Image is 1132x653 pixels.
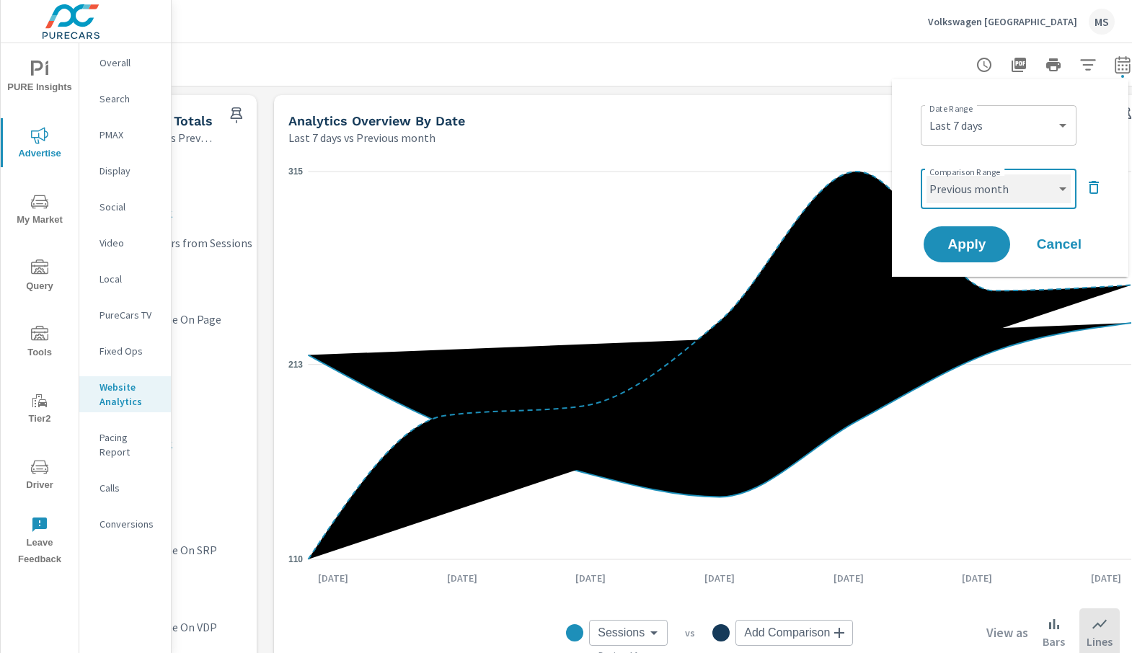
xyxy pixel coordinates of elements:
p: [DATE] [565,571,616,585]
span: Driver [5,458,74,494]
h3: -14% [110,178,301,203]
p: Average Time On VDP [110,621,301,634]
p: Conversions [100,517,159,531]
p: Pacing Report [100,430,159,459]
p: Volkswagen [GEOGRAPHIC_DATA] [928,15,1077,28]
p: Last 7 days vs Previous month [288,129,435,146]
span: My Market [5,193,74,228]
div: Sessions [589,620,668,646]
span: Add Comparison [744,626,830,640]
p: Calls [100,481,159,495]
button: "Export Report to PDF" [1004,50,1033,79]
p: 29s vs 1m 15s [110,592,301,604]
h3: -61% [110,562,301,587]
p: vs [668,626,712,639]
p: Video [100,236,159,250]
p: [DATE] [1081,571,1131,585]
p: Website Users from Sessions [110,236,301,249]
p: Social [100,200,159,214]
p: 1,336 vs 1,545 [110,208,301,220]
p: 983 vs 1,041 [110,285,301,297]
p: Display [100,164,159,178]
span: Apply [938,238,996,251]
h3: -21% [110,409,301,433]
div: Local [79,268,171,290]
h6: View as [986,626,1028,640]
button: Cancel [1016,226,1102,262]
span: Sessions [598,626,645,640]
span: Leave Feedback [5,516,74,568]
div: PureCars TV [79,304,171,326]
div: nav menu [1,43,79,574]
p: Search [100,92,159,106]
span: Save this to your personalized report [225,104,248,127]
p: Lines [1087,633,1113,650]
div: Calls [79,477,171,499]
p: Bars [1043,633,1065,650]
span: Query [5,259,74,295]
span: Advertise [5,127,74,162]
p: Average Time On Page [110,313,301,326]
div: PMAX [79,124,171,146]
p: [DATE] [952,571,1002,585]
p: [DATE] [694,571,745,585]
p: Local [100,272,159,286]
div: Overall [79,52,171,74]
p: PureCars TV [100,308,159,322]
span: Tier2 [5,392,74,427]
p: SRP Views [110,390,301,403]
div: Social [79,196,171,218]
div: Conversions [79,513,171,535]
p: Average Time On SRP [110,543,301,556]
p: 4,676 vs 5,908 [110,439,301,450]
span: Tools [5,326,74,361]
span: PURE Insights [5,61,74,96]
p: 328 vs 484 [110,516,301,528]
p: VDP Views [110,467,301,480]
p: [DATE] [308,571,358,585]
p: Fixed Ops [100,344,159,358]
p: 35s vs 1m 27s [110,362,301,373]
p: Overall [100,55,159,70]
button: Apply [924,226,1010,262]
text: 110 [288,554,303,564]
div: Pacing Report [79,427,171,463]
div: Video [79,232,171,254]
h3: -32% [110,486,301,510]
p: PMAX [100,128,159,142]
div: Fixed Ops [79,340,171,362]
h5: Analytics Overview By Date [288,113,465,128]
text: 213 [288,360,303,370]
div: Website Analytics [79,376,171,412]
div: Search [79,88,171,110]
text: 315 [288,166,303,177]
span: Cancel [1030,238,1088,251]
button: Print Report [1039,50,1068,79]
div: MS [1089,9,1115,35]
button: Apply Filters [1074,50,1102,79]
p: Website Analytics [100,380,159,409]
p: [DATE] [823,571,874,585]
h3: -59% [110,332,301,356]
div: Display [79,160,171,182]
div: Add Comparison [735,620,853,646]
p: [DATE] [437,571,487,585]
h3: -6% [110,255,301,280]
p: Sessions [110,159,301,172]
